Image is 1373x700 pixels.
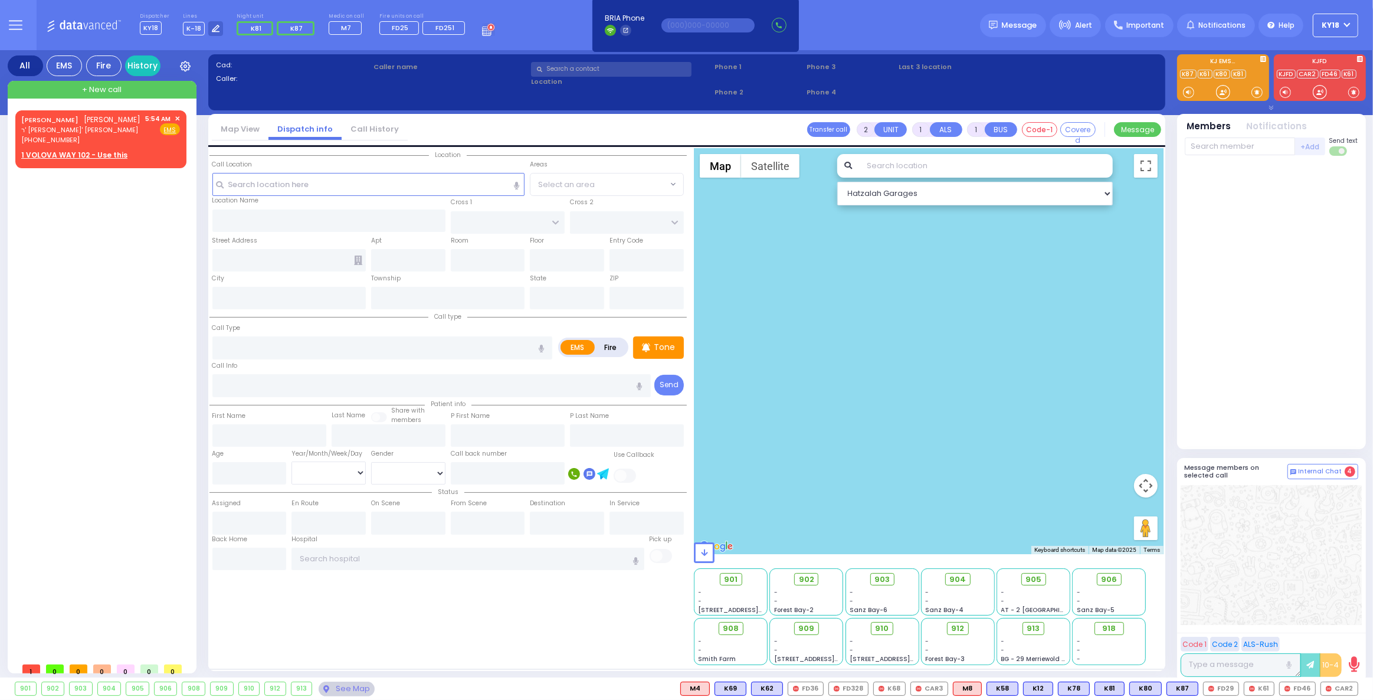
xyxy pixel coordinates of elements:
div: ALS [680,682,710,696]
span: K81 [251,24,261,33]
button: Map camera controls [1134,474,1158,498]
span: 0 [93,665,111,673]
div: K81 [1095,682,1125,696]
span: K87 [290,24,303,33]
span: [PHONE_NUMBER] [21,135,80,145]
div: M8 [953,682,982,696]
span: Notifications [1198,20,1246,31]
div: K68 [873,682,906,696]
input: Search location [860,154,1113,178]
label: Lines [183,13,224,20]
div: BLS [715,682,746,696]
div: K80 [1129,682,1162,696]
label: Destination [530,499,565,508]
span: Call type [428,312,467,321]
span: 0 [140,665,158,673]
label: EMS [561,340,595,355]
button: Covered [1060,122,1096,137]
a: Dispatch info [268,123,342,135]
div: - [1077,646,1142,655]
span: - [850,597,853,606]
div: CAR2 [1320,682,1358,696]
div: BLS [1023,682,1053,696]
img: red-radio-icon.svg [1208,686,1214,692]
label: Gender [371,449,394,459]
div: FD328 [828,682,869,696]
input: Search member [1185,138,1295,155]
span: 906 [1101,574,1117,585]
a: K80 [1214,70,1230,78]
button: Show satellite imagery [741,154,799,178]
span: Send text [1329,136,1358,145]
label: Cross 2 [570,198,594,207]
img: comment-alt.png [1290,469,1296,475]
img: Google [697,539,736,554]
label: Last 3 location [899,62,1028,72]
label: Location [531,77,711,87]
span: - [925,597,929,606]
label: KJFD [1274,58,1366,67]
h5: Message members on selected call [1185,464,1287,479]
span: - [699,637,702,646]
button: Message [1114,122,1161,137]
div: BLS [1129,682,1162,696]
div: Fire [86,55,122,76]
div: 903 [70,682,92,695]
span: 0 [70,665,87,673]
span: Important [1126,20,1164,31]
span: 902 [799,574,814,585]
div: 913 [291,682,312,695]
label: Fire units on call [379,13,469,20]
span: Forest Bay-3 [925,655,965,663]
span: K-18 [183,22,205,35]
span: - [925,588,929,597]
button: Show street map [700,154,741,178]
img: red-radio-icon.svg [834,686,840,692]
span: - [1001,646,1005,655]
button: ALS-Rush [1241,637,1280,652]
button: KY18 [1313,14,1358,37]
div: K12 [1023,682,1053,696]
div: M4 [680,682,710,696]
div: FD29 [1203,682,1239,696]
button: Notifications [1247,120,1308,133]
a: K87 [1180,70,1197,78]
label: Caller name [373,62,527,72]
span: members [391,416,421,424]
button: Drag Pegman onto the map to open Street View [1134,516,1158,540]
span: Other building occupants [354,256,362,265]
label: KJ EMS... [1177,58,1269,67]
label: In Service [610,499,640,508]
label: Street Address [212,236,258,246]
button: ALS [930,122,962,137]
span: - [925,646,929,655]
div: 901 [15,682,36,695]
span: 4 [1345,466,1355,477]
img: Logo [47,18,125,32]
span: Smith Farm [699,655,736,663]
button: Members [1187,120,1231,133]
span: - [1001,597,1005,606]
a: Open this area in Google Maps (opens a new window) [697,539,736,554]
span: Phone 1 [715,62,802,72]
span: - [850,646,853,655]
label: On Scene [371,499,400,508]
div: 909 [211,682,233,695]
span: 918 [1102,623,1116,634]
label: Room [451,236,468,246]
button: BUS [985,122,1017,137]
div: BLS [987,682,1018,696]
span: Phone 2 [715,87,802,97]
label: From Scene [451,499,487,508]
span: Phone 4 [807,87,894,97]
div: 912 [265,682,286,695]
a: KJFD [1277,70,1296,78]
span: 903 [874,574,890,585]
span: - [1077,597,1080,606]
label: Dispatcher [140,13,169,20]
label: P First Name [451,411,490,421]
button: Internal Chat 4 [1287,464,1358,479]
div: 906 [155,682,177,695]
label: Medic on call [329,13,366,20]
label: Apt [371,236,382,246]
